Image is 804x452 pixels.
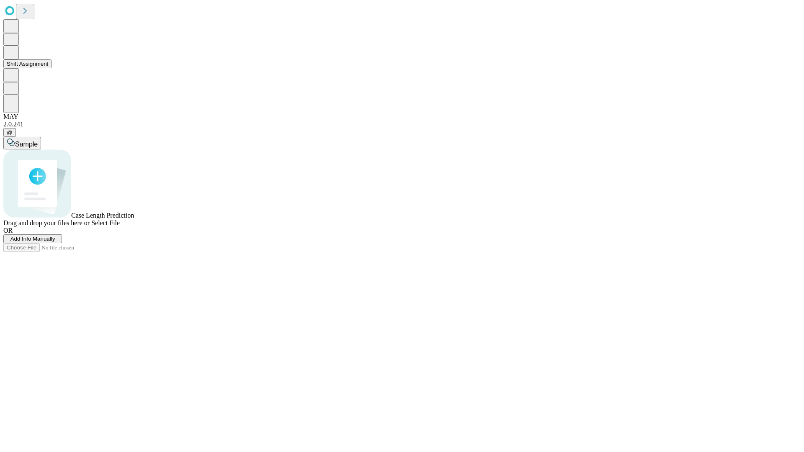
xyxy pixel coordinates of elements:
[3,234,62,243] button: Add Info Manually
[3,128,16,137] button: @
[7,129,13,136] span: @
[3,121,801,128] div: 2.0.241
[91,219,120,226] span: Select File
[3,59,52,68] button: Shift Assignment
[3,227,13,234] span: OR
[3,219,90,226] span: Drag and drop your files here or
[71,212,134,219] span: Case Length Prediction
[3,113,801,121] div: MAY
[15,141,38,148] span: Sample
[3,137,41,149] button: Sample
[10,236,55,242] span: Add Info Manually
